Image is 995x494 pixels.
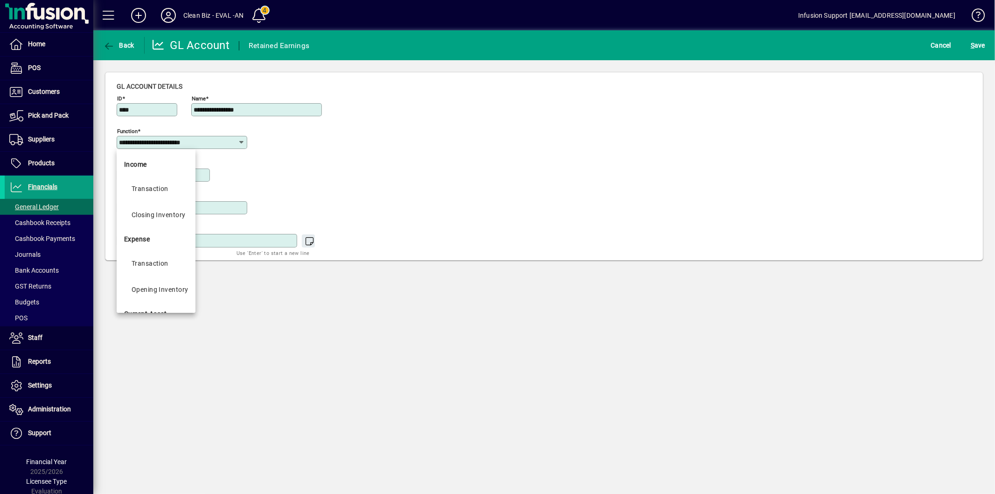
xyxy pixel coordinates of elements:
span: Suppliers [28,135,55,143]
a: Cashbook Receipts [5,215,93,231]
div: Retained Earnings [249,38,309,53]
a: Budgets [5,294,93,310]
span: Staff [28,334,42,341]
a: Settings [5,374,93,397]
mat-option: Income - Transaction [117,176,195,202]
button: Cancel [929,37,954,54]
div: Transaction [132,183,168,194]
button: Back [101,37,137,54]
span: Cancel [931,38,952,53]
div: Opening Inventory [132,284,188,295]
span: Customers [28,88,60,95]
mat-option: Income - Closing Inventory [117,202,195,228]
span: Support [28,429,51,437]
a: Home [5,33,93,56]
button: Add [124,7,153,24]
div: GL Account [152,38,230,53]
a: Administration [5,398,93,421]
a: Products [5,152,93,175]
span: Current Asset [124,308,167,319]
a: Support [5,422,93,445]
a: Staff [5,326,93,350]
div: Infusion Support [EMAIL_ADDRESS][DOMAIN_NAME] [798,8,955,23]
span: Budgets [9,298,39,306]
a: POS [5,310,93,326]
span: POS [9,314,28,322]
span: Licensee Type [27,478,67,485]
span: Journals [9,251,41,258]
span: Pick and Pack [28,112,69,119]
span: Bank Accounts [9,267,59,274]
span: S [971,42,974,49]
mat-label: ID [117,95,122,102]
span: Settings [28,381,52,389]
span: POS [28,64,41,71]
span: Reports [28,358,51,365]
mat-label: Name [192,95,206,102]
mat-hint: Use 'Enter' to start a new line [237,247,310,258]
div: Closing Inventory [132,209,185,220]
span: ave [971,38,985,53]
mat-option: Expense - Opening Inventory [117,276,195,303]
span: Cashbook Receipts [9,219,70,226]
a: Bank Accounts [5,262,93,278]
span: Financials [28,183,57,191]
span: Products [28,159,55,167]
span: Back [103,42,134,49]
a: Suppliers [5,128,93,151]
a: Customers [5,80,93,104]
button: Save [968,37,988,54]
div: Transaction [132,258,168,269]
span: Income [124,159,147,170]
button: Profile [153,7,183,24]
a: General Ledger [5,199,93,215]
a: Journals [5,247,93,262]
span: Cashbook Payments [9,235,75,242]
span: Financial Year [27,458,67,466]
mat-option: Expense - Transaction [117,250,195,276]
a: Cashbook Payments [5,231,93,247]
span: Expense [124,233,150,245]
a: GST Returns [5,278,93,294]
a: Knowledge Base [965,2,983,32]
mat-label: Function [117,128,138,134]
span: GST Returns [9,282,51,290]
app-page-header-button: Back [93,37,145,54]
div: Clean Biz - EVAL -AN [183,8,244,23]
a: Pick and Pack [5,104,93,127]
a: Reports [5,350,93,374]
span: GL account details [117,83,182,90]
span: Home [28,40,45,48]
a: POS [5,56,93,80]
span: General Ledger [9,203,59,211]
span: Administration [28,405,71,413]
